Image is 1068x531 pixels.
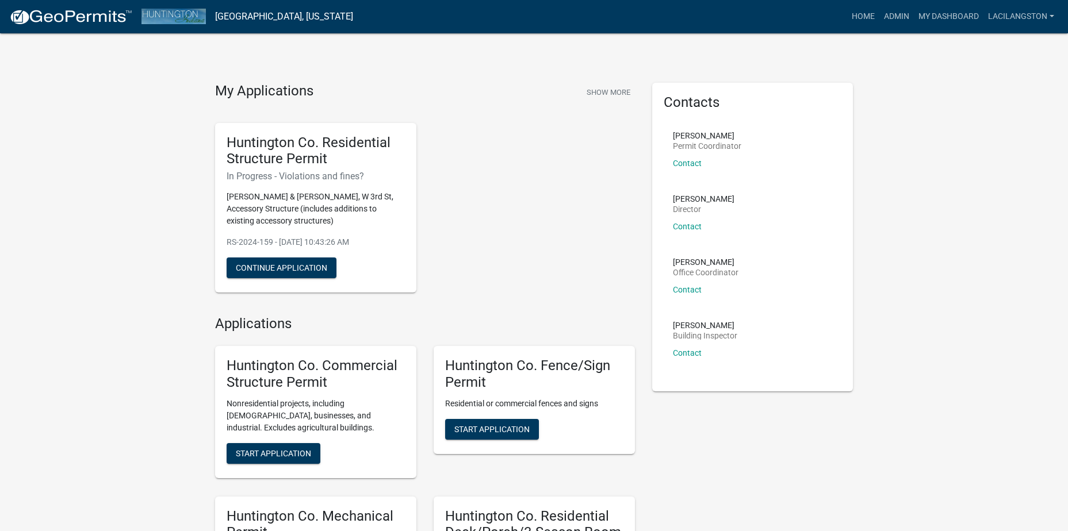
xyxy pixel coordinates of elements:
[673,159,702,168] a: Contact
[227,171,405,182] h6: In Progress - Violations and fines?
[227,191,405,227] p: [PERSON_NAME] & [PERSON_NAME], W 3rd St, Accessory Structure (includes additions to existing acce...
[914,6,983,28] a: My Dashboard
[227,134,405,168] h5: Huntington Co. Residential Structure Permit
[445,357,623,391] h5: Huntington Co. Fence/Sign Permit
[227,236,405,248] p: RS-2024-159 - [DATE] 10:43:26 AM
[215,7,353,26] a: [GEOGRAPHIC_DATA], [US_STATE]
[673,321,737,329] p: [PERSON_NAME]
[879,6,914,28] a: Admin
[673,205,734,213] p: Director
[673,142,741,150] p: Permit Coordinator
[215,315,635,332] h4: Applications
[847,6,879,28] a: Home
[445,398,623,410] p: Residential or commercial fences and signs
[673,132,741,140] p: [PERSON_NAME]
[673,285,702,294] a: Contact
[673,348,702,357] a: Contact
[236,448,311,457] span: Start Application
[582,83,635,102] button: Show More
[227,398,405,434] p: Nonresidential projects, including [DEMOGRAPHIC_DATA], businesses, and industrial. Excludes agric...
[141,9,206,24] img: Huntington County, Indiana
[673,258,738,266] p: [PERSON_NAME]
[445,419,539,440] button: Start Application
[227,257,336,278] button: Continue Application
[664,94,842,111] h5: Contacts
[673,195,734,203] p: [PERSON_NAME]
[454,424,530,433] span: Start Application
[215,83,313,100] h4: My Applications
[673,332,737,340] p: Building Inspector
[227,357,405,391] h5: Huntington Co. Commercial Structure Permit
[673,268,738,276] p: Office Coordinator
[673,222,702,231] a: Contact
[227,443,320,464] button: Start Application
[983,6,1059,28] a: LaciLangston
